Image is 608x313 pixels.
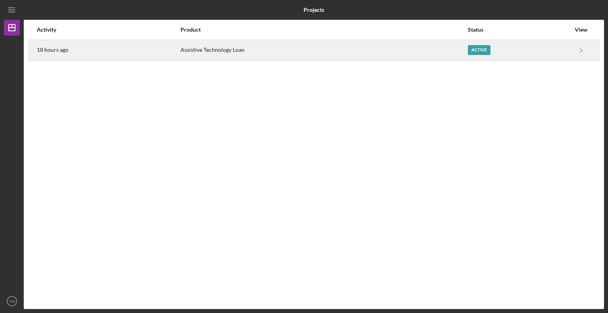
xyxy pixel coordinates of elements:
b: Projects [304,7,324,13]
div: Assistive Technology Loan [180,40,467,60]
text: TW [9,299,15,304]
div: View [571,27,591,33]
div: Status [468,27,570,33]
time: 2025-09-11 04:11 [37,47,68,53]
button: TW [4,293,20,309]
div: Activity [37,27,180,33]
div: Product [180,27,467,33]
div: Active [468,45,490,55]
